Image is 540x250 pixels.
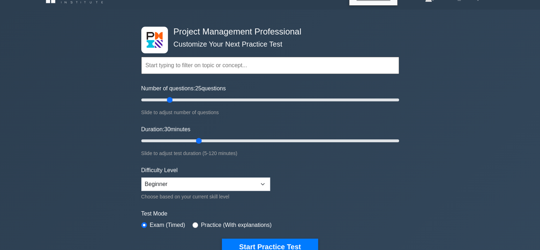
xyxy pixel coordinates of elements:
[195,85,202,91] span: 25
[201,221,272,229] label: Practice (With explanations)
[164,126,170,132] span: 30
[141,166,178,175] label: Difficulty Level
[141,84,226,93] label: Number of questions: questions
[141,108,399,117] div: Slide to adjust number of questions
[141,57,399,74] input: Start typing to filter on topic or concept...
[171,27,364,37] h4: Project Management Professional
[141,125,191,134] label: Duration: minutes
[141,192,270,201] div: Choose based on your current skill level
[141,149,399,158] div: Slide to adjust test duration (5-120 minutes)
[141,209,399,218] label: Test Mode
[150,221,185,229] label: Exam (Timed)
